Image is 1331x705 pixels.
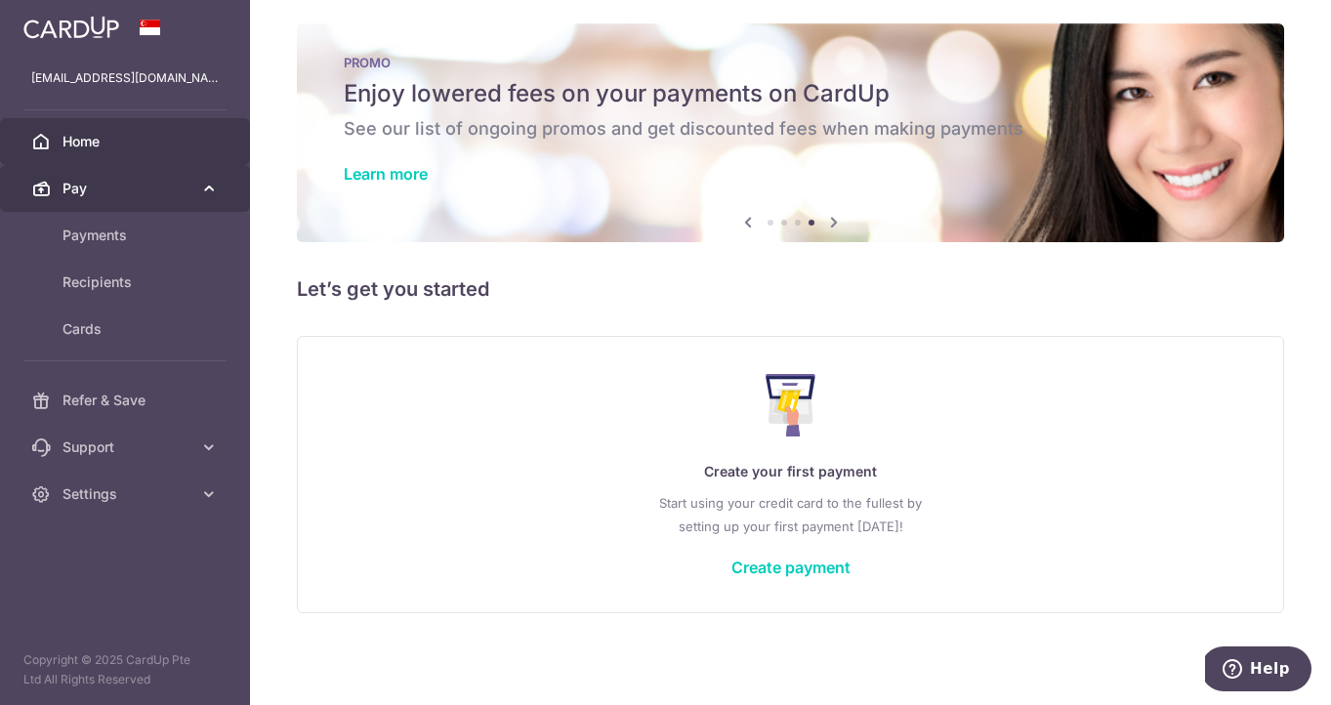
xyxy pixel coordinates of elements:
p: Start using your credit card to the fullest by setting up your first payment [DATE]! [337,491,1244,538]
h6: See our list of ongoing promos and get discounted fees when making payments [344,117,1237,141]
p: [EMAIL_ADDRESS][DOMAIN_NAME] [31,68,219,88]
a: Learn more [344,164,428,184]
img: Latest Promos banner [297,23,1284,242]
p: PROMO [344,55,1237,70]
span: Refer & Save [62,391,191,410]
h5: Enjoy lowered fees on your payments on CardUp [344,78,1237,109]
span: Support [62,437,191,457]
img: CardUp [23,16,119,39]
span: Settings [62,484,191,504]
a: Create payment [731,558,851,577]
span: Payments [62,226,191,245]
span: Cards [62,319,191,339]
span: Pay [62,179,191,198]
iframe: Opens a widget where you can find more information [1205,646,1311,695]
span: Recipients [62,272,191,292]
img: Make Payment [766,374,815,436]
span: Home [62,132,191,151]
p: Create your first payment [337,460,1244,483]
h5: Let’s get you started [297,273,1284,305]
